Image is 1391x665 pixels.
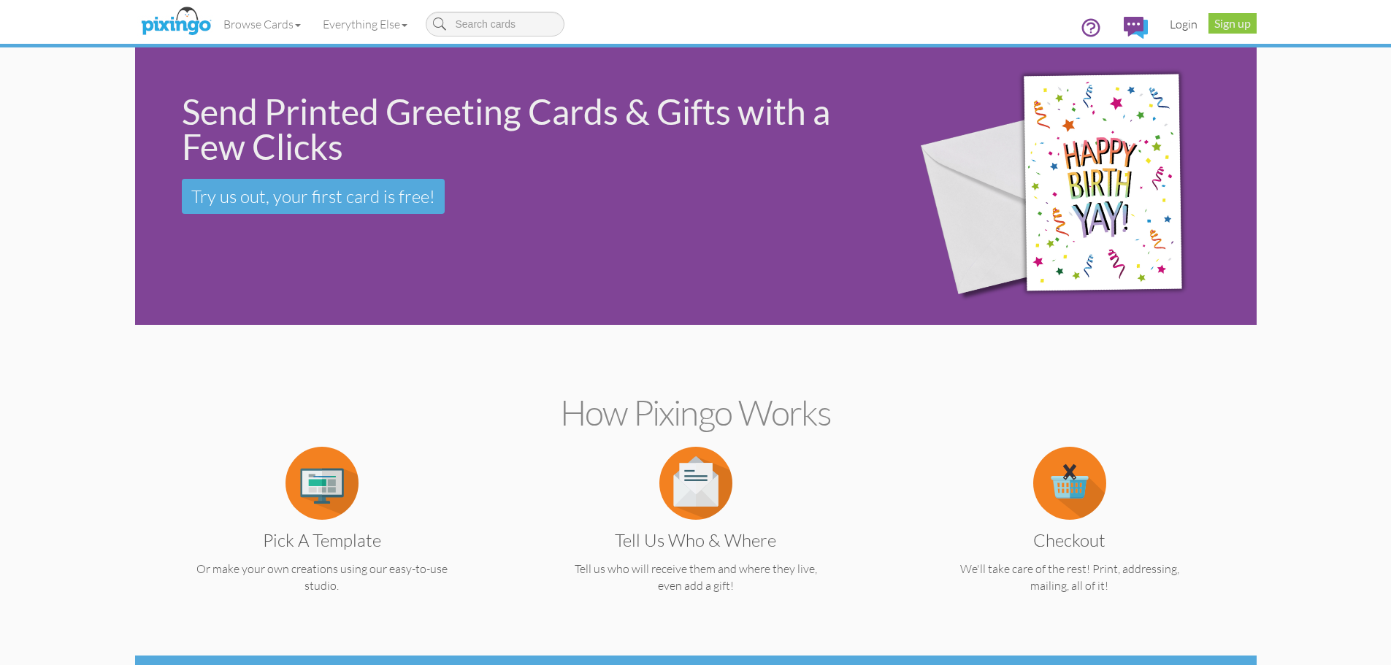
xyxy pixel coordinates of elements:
h3: Pick a Template [175,531,470,550]
p: Tell us who will receive them and where they live, even add a gift! [537,561,854,594]
a: Sign up [1208,13,1257,34]
p: We'll take care of the rest! Print, addressing, mailing, all of it! [911,561,1228,594]
img: item.alt [286,447,359,520]
div: Send Printed Greeting Cards & Gifts with a Few Clicks [182,94,871,164]
a: Everything Else [312,6,418,42]
h3: Tell us Who & Where [548,531,843,550]
a: Browse Cards [212,6,312,42]
img: item.alt [659,447,732,520]
h2: How Pixingo works [161,393,1231,432]
img: item.alt [1033,447,1106,520]
span: Try us out, your first card is free! [191,185,435,207]
img: 942c5090-71ba-4bfc-9a92-ca782dcda692.png [894,27,1247,346]
input: Search cards [426,12,564,36]
iframe: Chat [1390,664,1391,665]
a: Pick a Template Or make your own creations using our easy-to-use studio. [164,474,480,594]
img: comments.svg [1124,17,1148,39]
h3: Checkout [922,531,1217,550]
a: Try us out, your first card is free! [182,179,445,214]
a: Login [1159,6,1208,42]
img: pixingo logo [137,4,215,40]
a: Tell us Who & Where Tell us who will receive them and where they live, even add a gift! [537,474,854,594]
p: Or make your own creations using our easy-to-use studio. [164,561,480,594]
a: Checkout We'll take care of the rest! Print, addressing, mailing, all of it! [911,474,1228,594]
